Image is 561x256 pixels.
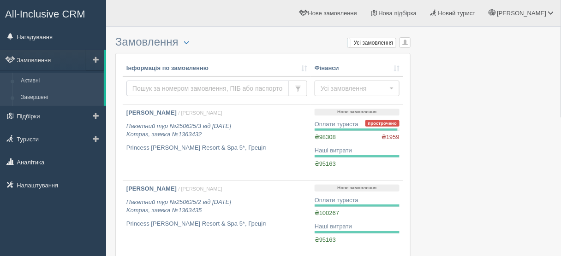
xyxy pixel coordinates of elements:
a: [PERSON_NAME] / [PERSON_NAME] Пакетний тур №250625/3 від [DATE]Kompas, заявка №1363432 Princess [... [123,105,311,180]
span: ₴100267 [315,209,339,216]
p: Princess [PERSON_NAME] Resort & Spa 5*, Греція [126,144,307,152]
p: Нове замовлення [315,185,400,192]
span: Нова підбірка [379,10,417,17]
span: Нове замовлення [308,10,357,17]
span: / [PERSON_NAME] [179,110,222,116]
b: [PERSON_NAME] [126,185,177,192]
a: Завершені [17,89,104,106]
label: Усі замовлення [348,38,396,47]
span: All-Inclusive CRM [5,8,85,20]
span: ₴95163 [315,236,336,243]
p: Princess [PERSON_NAME] Resort & Spa 5*, Греція [126,220,307,228]
span: ₴95163 [315,160,336,167]
i: Пакетний тур №250625/3 від [DATE] Kompas, заявка №1363432 [126,122,231,138]
a: Активні [17,73,104,89]
span: ₴1959 [382,133,400,142]
span: прострочено [365,120,400,127]
div: Наші витрати [315,222,400,231]
div: Наші витрати [315,146,400,155]
h3: Замовлення [115,36,411,48]
div: Оплати туриста [315,120,400,129]
p: Нове замовлення [315,109,400,116]
b: [PERSON_NAME] [126,109,177,116]
i: Пакетний тур №250625/2 від [DATE] Kompas, заявка №1363435 [126,198,231,214]
span: Усі замовлення [321,84,388,93]
span: / [PERSON_NAME] [179,186,222,192]
a: Фінанси [315,64,400,73]
input: Пошук за номером замовлення, ПІБ або паспортом туриста [126,81,289,96]
button: Усі замовлення [315,81,400,96]
span: ₴98308 [315,134,336,140]
a: All-Inclusive CRM [0,0,106,26]
span: Новий турист [438,10,476,17]
div: Оплати туриста [315,196,400,205]
a: Інформація по замовленню [126,64,307,73]
span: [PERSON_NAME] [497,10,546,17]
